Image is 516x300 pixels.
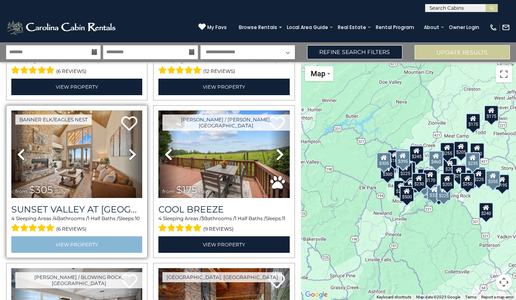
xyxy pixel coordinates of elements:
[307,45,402,59] a: Refine Search Filters
[398,162,413,179] div: $225
[158,110,289,198] img: thumbnail_169112854.jpeg
[11,79,142,95] a: View Property
[416,295,460,299] span: Map data ©2025 Google
[11,215,15,221] span: 4
[412,173,426,189] div: $230
[158,236,289,253] a: View Property
[481,295,514,299] a: Report a map error
[427,184,442,200] div: $325
[11,204,142,215] h3: Sunset Valley at Eagles Nest
[377,152,391,169] div: $305
[56,66,86,77] span: (6 reviews)
[203,66,235,77] span: (12 reviews)
[377,294,411,300] button: Keyboard shortcuts
[496,66,512,82] button: Toggle fullscreen view
[158,58,162,64] span: 4
[454,141,468,157] div: $205
[423,169,438,185] div: $170
[420,22,443,33] a: About
[269,273,285,290] a: Add to favorites
[460,173,475,189] div: $250
[55,188,66,194] span: daily
[11,204,142,215] a: Sunset Valley at [GEOGRAPHIC_DATA]
[305,66,333,81] button: Change map style
[11,57,142,77] div: Sleeping Areas / Bathrooms / Sleeps:
[11,215,142,234] div: Sleeping Areas / Bathrooms / Sleeps:
[54,215,57,221] span: 4
[436,185,451,201] div: $225
[15,188,27,194] span: from
[235,22,281,33] a: Browse Rentals
[445,22,483,33] a: Owner Login
[56,224,86,234] span: (6 reviews)
[489,23,497,31] img: phone-regular-white.png
[158,215,289,234] div: Sleeping Areas / Bathrooms / Sleeps:
[470,143,484,159] div: $200
[429,151,443,167] div: $460
[199,188,210,194] span: daily
[401,162,416,178] div: $235
[400,186,414,202] div: $500
[176,184,197,196] span: $175
[486,171,500,187] div: $355
[440,173,455,190] div: $205
[380,163,394,179] div: $300
[29,184,53,196] span: $305
[235,58,265,64] span: 1 Half Baths /
[15,272,142,288] a: [PERSON_NAME] / Blowing Rock, [GEOGRAPHIC_DATA]
[198,23,227,31] a: My Favs
[88,215,118,221] span: 1 Half Baths /
[203,224,234,234] span: (9 reviews)
[201,58,204,64] span: 4
[15,115,92,125] a: Banner Elk/Eagles Nest
[303,290,330,300] img: Google
[235,215,265,221] span: 1 Half Baths /
[158,215,162,221] span: 4
[396,150,410,167] div: $395
[394,180,408,196] div: $265
[465,152,480,169] div: $235
[207,24,227,31] span: My Favs
[472,169,486,185] div: $225
[496,274,512,290] button: Map camera controls
[466,113,480,129] div: $175
[11,236,142,253] a: View Property
[479,202,493,219] div: $240
[334,22,370,33] a: Real Estate
[440,142,455,158] div: $255
[452,165,466,181] div: $250
[372,22,418,33] a: Rental Program
[158,57,289,77] div: Sleeping Areas / Bathrooms / Sleeps:
[465,295,476,299] a: Terms (opens in new tab)
[104,58,109,64] span: 10
[502,23,510,31] img: mail-regular-white.png
[303,290,330,300] a: Open this area in Google Maps (opens a new window)
[403,177,418,193] div: $270
[158,79,289,95] a: View Property
[201,215,204,221] span: 3
[162,115,289,131] a: [PERSON_NAME] / [PERSON_NAME], [GEOGRAPHIC_DATA]
[283,22,332,33] a: Local Area Guide
[54,58,57,64] span: 3
[11,110,142,198] img: thumbnail_168358287.jpeg
[162,188,175,194] span: from
[158,204,289,215] a: Cool Breeze
[162,272,282,282] a: [GEOGRAPHIC_DATA], [GEOGRAPHIC_DATA]
[388,150,402,166] div: $185
[443,158,457,174] div: $200
[311,69,325,78] span: Map
[11,58,15,64] span: 4
[415,45,510,59] button: Update Results
[282,215,285,221] span: 11
[484,105,499,121] div: $175
[409,146,424,162] div: $245
[282,58,287,64] span: 10
[6,19,118,35] img: White-1-2.png
[495,174,509,190] div: $195
[417,169,432,185] div: $209
[135,215,140,221] span: 10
